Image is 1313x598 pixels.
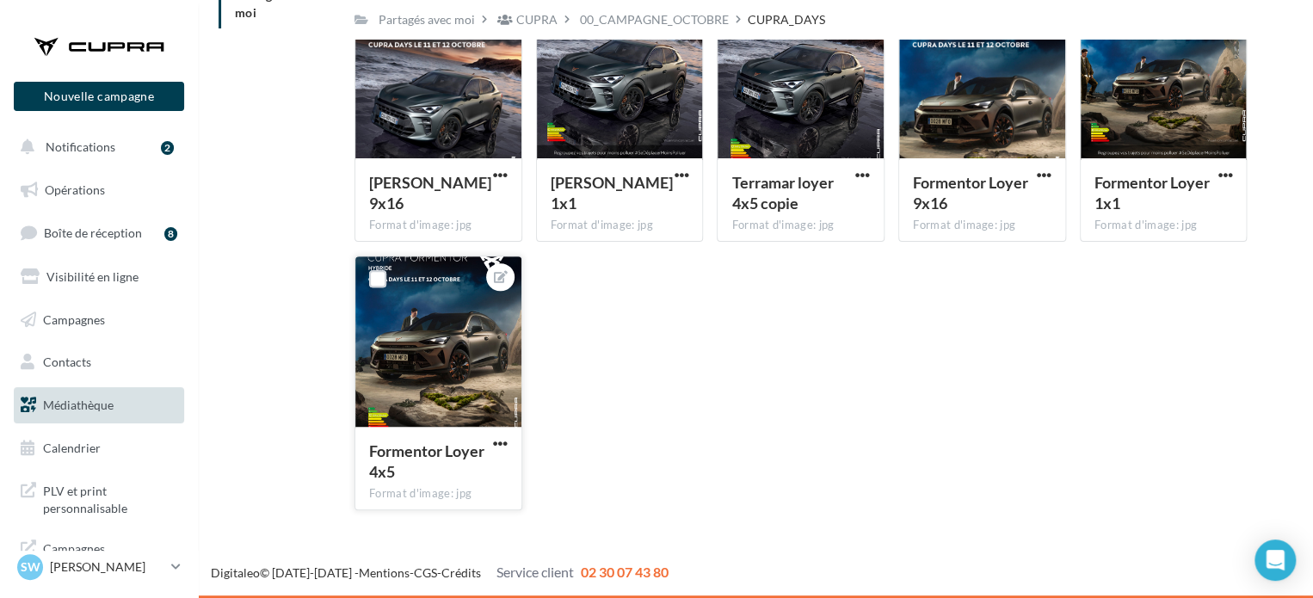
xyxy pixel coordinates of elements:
[10,344,188,380] a: Contacts
[50,558,164,576] p: [PERSON_NAME]
[164,227,177,241] div: 8
[43,398,114,412] span: Médiathèque
[580,11,729,28] div: 00_CAMPAGNE_OCTOBRE
[551,218,689,233] div: Format d'image: jpg
[379,11,475,28] div: Partagés avec moi
[369,441,484,481] span: Formentor Loyer 4x5
[731,218,870,233] div: Format d'image: jpg
[43,537,177,574] span: Campagnes DataOnDemand
[43,479,177,516] span: PLV et print personnalisable
[1254,539,1296,581] div: Open Intercom Messenger
[46,269,139,284] span: Visibilité en ligne
[10,172,188,208] a: Opérations
[14,82,184,111] button: Nouvelle campagne
[10,129,181,165] button: Notifications 2
[913,173,1028,213] span: Formentor Loyer 9x16
[44,225,142,240] span: Boîte de réception
[913,218,1051,233] div: Format d'image: jpg
[10,214,188,251] a: Boîte de réception8
[43,311,105,326] span: Campagnes
[43,354,91,369] span: Contacts
[211,565,669,580] span: © [DATE]-[DATE] - - -
[551,173,673,213] span: Terramar Loyer 1x1
[369,173,491,213] span: Terramar Loyer 9x16
[516,11,558,28] div: CUPRA
[46,139,115,154] span: Notifications
[10,259,188,295] a: Visibilité en ligne
[10,302,188,338] a: Campagnes
[14,551,184,583] a: SW [PERSON_NAME]
[581,564,669,580] span: 02 30 07 43 80
[161,141,174,155] div: 2
[748,11,825,28] div: CUPRA_DAYS
[10,387,188,423] a: Médiathèque
[10,530,188,581] a: Campagnes DataOnDemand
[369,486,508,502] div: Format d'image: jpg
[43,441,101,455] span: Calendrier
[359,565,410,580] a: Mentions
[21,558,40,576] span: SW
[10,430,188,466] a: Calendrier
[441,565,481,580] a: Crédits
[211,565,260,580] a: Digitaleo
[1094,173,1210,213] span: Formentor Loyer 1x1
[369,218,508,233] div: Format d'image: jpg
[1094,218,1233,233] div: Format d'image: jpg
[10,472,188,523] a: PLV et print personnalisable
[414,565,437,580] a: CGS
[45,182,105,197] span: Opérations
[731,173,833,213] span: Terramar loyer 4x5 copie
[496,564,574,580] span: Service client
